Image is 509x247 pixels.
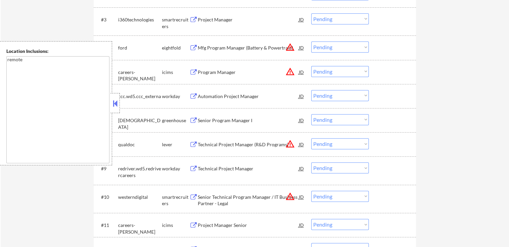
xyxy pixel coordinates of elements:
[285,43,295,52] button: warning_amber
[101,194,113,200] div: #10
[298,90,305,102] div: JD
[198,93,299,100] div: Automation Project Manager
[101,165,113,172] div: #9
[118,141,162,148] div: qualdoc
[198,45,299,51] div: Mfg Program Manager (Battery & Powertrain)
[162,69,189,76] div: icims
[118,45,162,51] div: ford
[101,16,113,23] div: #3
[162,45,189,51] div: eightfold
[118,222,162,235] div: careers-[PERSON_NAME]
[198,141,299,148] div: Technical Project Manager (R&D Programs)
[198,16,299,23] div: Project Manager
[198,222,299,229] div: Project Manager Senior
[298,66,305,78] div: JD
[285,192,295,201] button: warning_amber
[198,69,299,76] div: Program Manager
[285,67,295,76] button: warning_amber
[298,162,305,174] div: JD
[162,117,189,124] div: greenhouse
[101,222,113,229] div: #11
[6,48,109,55] div: Location Inclusions:
[162,165,189,172] div: workday
[198,117,299,124] div: Senior Program Manager I
[298,219,305,231] div: JD
[118,117,162,130] div: [DEMOGRAPHIC_DATA]
[162,222,189,229] div: icims
[298,13,305,25] div: JD
[118,16,162,23] div: i360technologies
[118,69,162,82] div: careers-[PERSON_NAME]
[118,165,162,178] div: redriver.wd5.redrivercareers
[298,42,305,54] div: JD
[162,194,189,207] div: smartrecruiters
[198,194,299,207] div: Senior Technical Program Manager / IT Business Partner - Legal
[298,114,305,126] div: JD
[162,141,189,148] div: lever
[298,138,305,150] div: JD
[118,93,162,106] div: ccc.wd5.ccc_external
[298,191,305,203] div: JD
[118,194,162,200] div: westerndigital
[198,165,299,172] div: Technical Project Manager
[162,93,189,100] div: workday
[162,16,189,29] div: smartrecruiters
[285,139,295,149] button: warning_amber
